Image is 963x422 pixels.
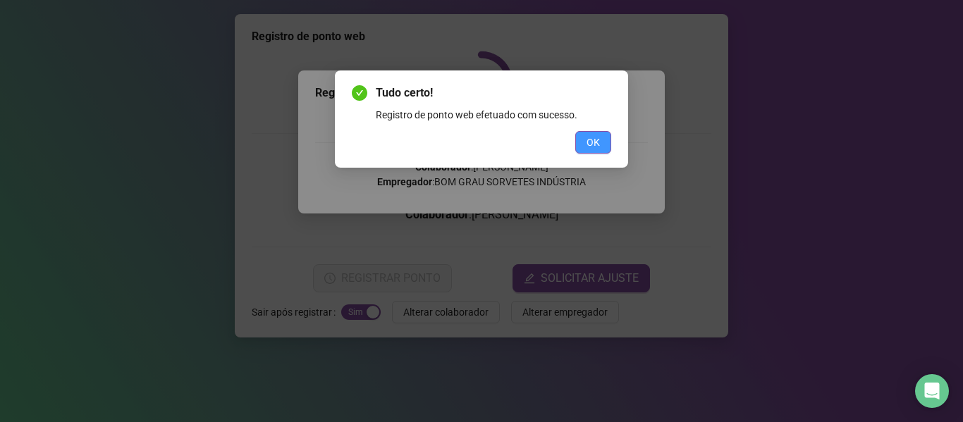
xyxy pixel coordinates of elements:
[587,135,600,150] span: OK
[376,85,611,101] span: Tudo certo!
[575,131,611,154] button: OK
[376,107,611,123] div: Registro de ponto web efetuado com sucesso.
[915,374,949,408] div: Open Intercom Messenger
[352,85,367,101] span: check-circle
